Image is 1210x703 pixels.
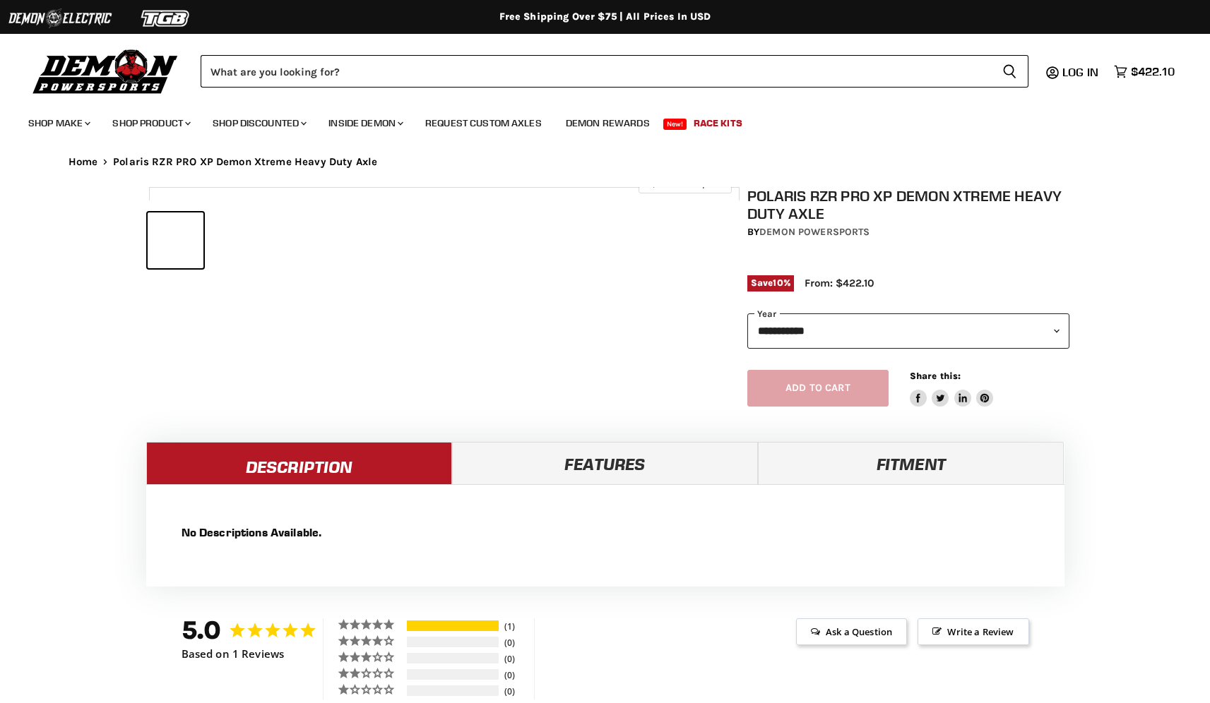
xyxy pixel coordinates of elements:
[182,615,222,645] strong: 5.0
[18,109,99,138] a: Shop Make
[208,212,263,268] button: IMAGE thumbnail
[910,371,961,381] span: Share this:
[452,442,758,484] a: Features
[910,370,994,407] aside: Share this:
[338,618,405,630] div: 5 ★
[747,187,1069,222] h1: Polaris RZR PRO XP Demon Xtreme Heavy Duty Axle
[201,55,1028,88] form: Product
[148,212,203,268] button: IMAGE thumbnail
[202,109,315,138] a: Shop Discounted
[69,156,98,168] a: Home
[663,119,687,130] span: New!
[918,618,1028,645] span: Write a Review
[683,109,753,138] a: Race Kits
[201,55,991,88] input: Search
[1062,65,1098,79] span: Log in
[501,620,530,632] div: 1
[113,156,377,168] span: Polaris RZR PRO XP Demon Xtreme Heavy Duty Axle
[146,442,452,484] a: Description
[555,109,660,138] a: Demon Rewards
[182,648,285,660] span: Based on 1 Reviews
[796,618,907,645] span: Ask a Question
[773,277,783,288] span: 10
[407,620,499,631] div: 5-Star Ratings
[991,55,1028,88] button: Search
[646,178,724,188] span: Click to expand
[182,524,1029,540] p: No Descriptions Available.
[415,109,552,138] a: Request Custom Axles
[40,156,1170,168] nav: Breadcrumbs
[1107,61,1182,82] a: $422.10
[18,103,1171,138] ul: Main menu
[40,11,1170,23] div: Free Shipping Over $75 | All Prices In USD
[113,5,219,32] img: TGB Logo 2
[1056,66,1107,78] a: Log in
[407,620,499,631] div: 100%
[747,275,794,291] span: Save %
[1131,65,1175,78] span: $422.10
[805,277,874,289] span: From: $422.10
[28,46,183,96] img: Demon Powersports
[7,5,113,32] img: Demon Electric Logo 2
[759,226,870,238] a: Demon Powersports
[102,109,199,138] a: Shop Product
[318,109,412,138] a: Inside Demon
[758,442,1064,484] a: Fitment
[747,224,1069,240] div: by
[747,313,1069,348] select: year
